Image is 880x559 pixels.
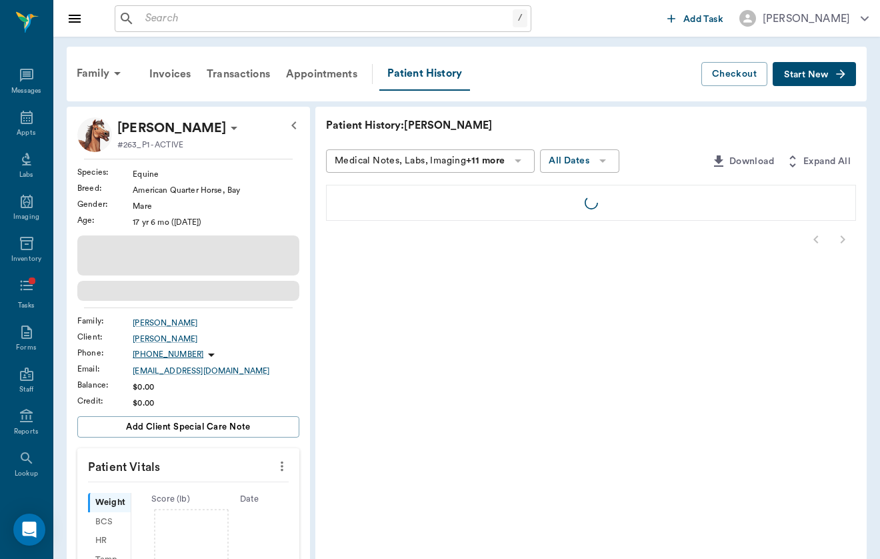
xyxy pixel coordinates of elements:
[133,216,299,228] div: 17 yr 6 mo ([DATE])
[199,58,278,90] a: Transactions
[88,493,131,512] div: Weight
[77,166,133,178] div: Species :
[88,512,131,532] div: BCS
[278,58,365,90] a: Appointments
[141,58,199,90] a: Invoices
[117,117,226,139] p: [PERSON_NAME]
[133,317,299,329] a: [PERSON_NAME]
[11,254,41,264] div: Inventory
[326,117,726,133] p: Patient History: [PERSON_NAME]
[77,214,133,226] div: Age :
[779,149,856,174] button: Expand All
[77,315,133,327] div: Family :
[140,9,513,28] input: Search
[540,149,619,173] button: All Dates
[133,365,299,377] a: [EMAIL_ADDRESS][DOMAIN_NAME]
[15,469,38,479] div: Lookup
[335,153,505,169] div: Medical Notes, Labs, Imaging
[803,153,851,170] span: Expand All
[133,333,299,345] a: [PERSON_NAME]
[133,349,203,360] p: [PHONE_NUMBER]
[13,212,39,222] div: Imaging
[466,156,505,165] b: +11 more
[18,301,35,311] div: Tasks
[126,420,251,434] span: Add client Special Care Note
[77,395,133,407] div: Credit :
[17,128,35,138] div: Appts
[117,139,183,151] p: #263_P1 - ACTIVE
[16,343,36,353] div: Forms
[13,514,45,546] div: Open Intercom Messenger
[131,493,210,506] div: Score ( lb )
[61,5,88,32] button: Close drawer
[773,62,856,87] button: Start New
[77,117,112,152] img: Profile Image
[133,397,299,409] div: $0.00
[705,149,779,174] button: Download
[77,379,133,391] div: Balance :
[133,168,299,180] div: Equine
[14,427,39,437] div: Reports
[19,385,33,395] div: Staff
[763,11,850,27] div: [PERSON_NAME]
[662,6,729,31] button: Add Task
[19,170,33,180] div: Labs
[88,532,131,551] div: HR
[77,347,133,359] div: Phone :
[77,182,133,194] div: Breed :
[133,200,299,212] div: Mare
[77,448,299,482] p: Patient Vitals
[117,117,226,139] div: Riley LYTLE
[210,493,289,506] div: Date
[379,57,470,91] a: Patient History
[271,455,293,478] button: more
[133,381,299,393] div: $0.00
[77,363,133,375] div: Email :
[77,331,133,343] div: Client :
[729,6,879,31] button: [PERSON_NAME]
[69,57,133,89] div: Family
[133,184,299,196] div: American Quarter Horse, Bay
[77,416,299,438] button: Add client Special Care Note
[701,62,767,87] button: Checkout
[77,198,133,210] div: Gender :
[11,86,42,96] div: Messages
